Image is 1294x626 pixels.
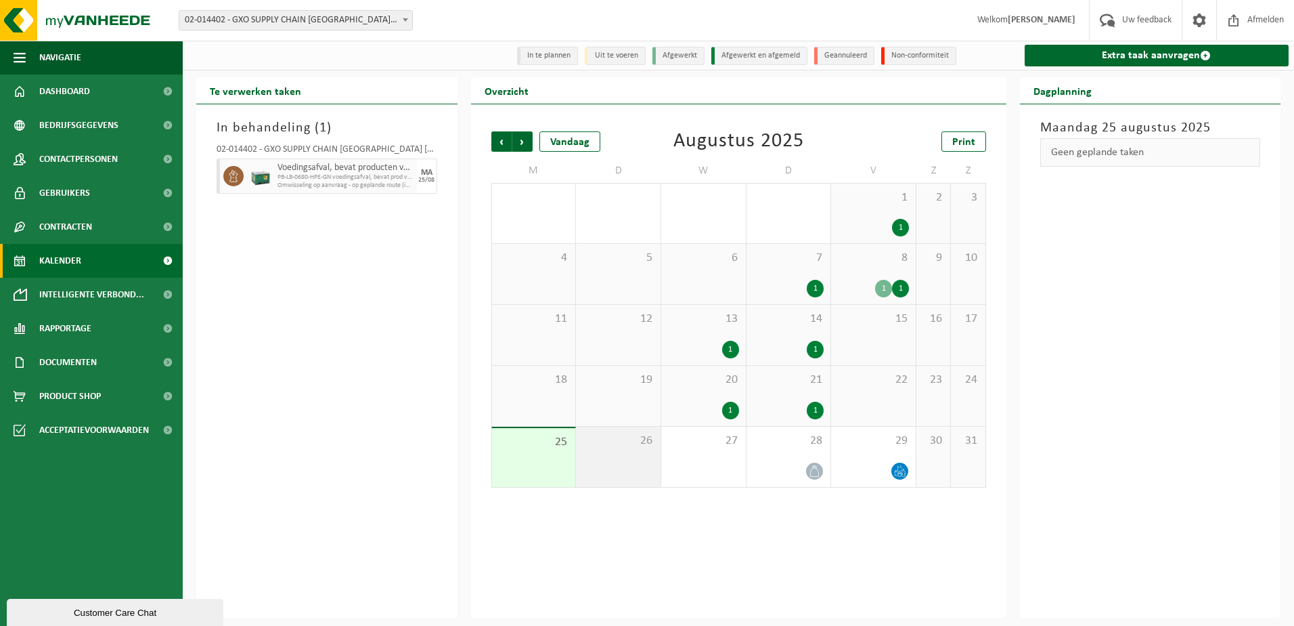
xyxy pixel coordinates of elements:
[923,434,943,448] span: 30
[807,280,824,297] div: 1
[668,312,739,327] span: 13
[814,47,874,65] li: Geannuleerd
[39,176,90,210] span: Gebruikers
[583,312,654,327] span: 12
[499,312,569,327] span: 11
[39,278,144,312] span: Intelligente verbond...
[1040,138,1261,167] div: Geen geplande taken
[875,280,892,297] div: 1
[923,373,943,388] span: 23
[491,131,512,152] span: Vorige
[39,346,97,379] span: Documenten
[951,159,985,183] td: Z
[923,190,943,205] span: 2
[1008,15,1075,25] strong: [PERSON_NAME]
[838,251,909,266] span: 8
[418,177,434,184] div: 25/08
[179,11,412,30] span: 02-014402 - GXO SUPPLY CHAIN BELGIUM NV - ZELLIK
[471,77,542,104] h2: Overzicht
[892,219,909,236] div: 1
[722,402,739,419] div: 1
[277,182,414,190] span: Omwisseling op aanvraag - op geplande route (incl. verwerking)
[652,47,705,65] li: Afgewerkt
[958,251,978,266] span: 10
[923,251,943,266] span: 9
[277,163,414,173] span: Voedingsafval, bevat producten van dierlijke oorsprong, gemengde verpakking (exclusief glas), cat...
[39,379,101,413] span: Product Shop
[539,131,600,152] div: Vandaag
[499,251,569,266] span: 4
[585,47,646,65] li: Uit te voeren
[179,10,413,30] span: 02-014402 - GXO SUPPLY CHAIN BELGIUM NV - ZELLIK
[807,402,824,419] div: 1
[1025,45,1289,66] a: Extra taak aanvragen
[838,312,909,327] span: 15
[958,434,978,448] span: 31
[277,173,414,182] span: PB-LB-0680-HPE-GN voedingsafval, bevat prod van dierl oorspr
[958,190,978,205] span: 3
[1040,118,1261,138] h3: Maandag 25 augustus 2025
[892,280,909,297] div: 1
[838,190,909,205] span: 1
[319,121,327,135] span: 1
[673,131,804,152] div: Augustus 2025
[39,244,81,278] span: Kalender
[711,47,807,65] li: Afgewerkt en afgemeld
[491,159,577,183] td: M
[39,108,118,142] span: Bedrijfsgegevens
[838,434,909,448] span: 29
[661,159,746,183] td: W
[576,159,661,183] td: D
[668,373,739,388] span: 20
[499,373,569,388] span: 18
[517,47,578,65] li: In te plannen
[722,341,739,358] div: 1
[1020,77,1105,104] h2: Dagplanning
[39,41,81,75] span: Navigatie
[583,434,654,448] span: 26
[958,312,978,327] span: 17
[923,312,943,327] span: 16
[746,159,832,183] td: D
[583,251,654,266] span: 5
[39,75,90,108] span: Dashboard
[217,118,437,138] h3: In behandeling ( )
[952,137,975,148] span: Print
[39,312,91,346] span: Rapportage
[668,251,739,266] span: 6
[583,373,654,388] span: 19
[916,159,951,183] td: Z
[217,145,437,159] div: 02-014402 - GXO SUPPLY CHAIN [GEOGRAPHIC_DATA] [GEOGRAPHIC_DATA] - [GEOGRAPHIC_DATA]
[499,435,569,450] span: 25
[668,434,739,448] span: 27
[941,131,986,152] a: Print
[7,596,226,626] iframe: chat widget
[196,77,315,104] h2: Te verwerken taken
[250,166,271,186] img: PB-LB-0680-HPE-GN-01
[512,131,533,152] span: Volgende
[753,312,824,327] span: 14
[39,413,149,447] span: Acceptatievoorwaarden
[39,210,92,244] span: Contracten
[39,142,118,176] span: Contactpersonen
[838,373,909,388] span: 22
[807,341,824,358] div: 1
[421,169,432,177] div: MA
[753,373,824,388] span: 21
[881,47,956,65] li: Non-conformiteit
[753,251,824,266] span: 7
[753,434,824,448] span: 28
[958,373,978,388] span: 24
[831,159,916,183] td: V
